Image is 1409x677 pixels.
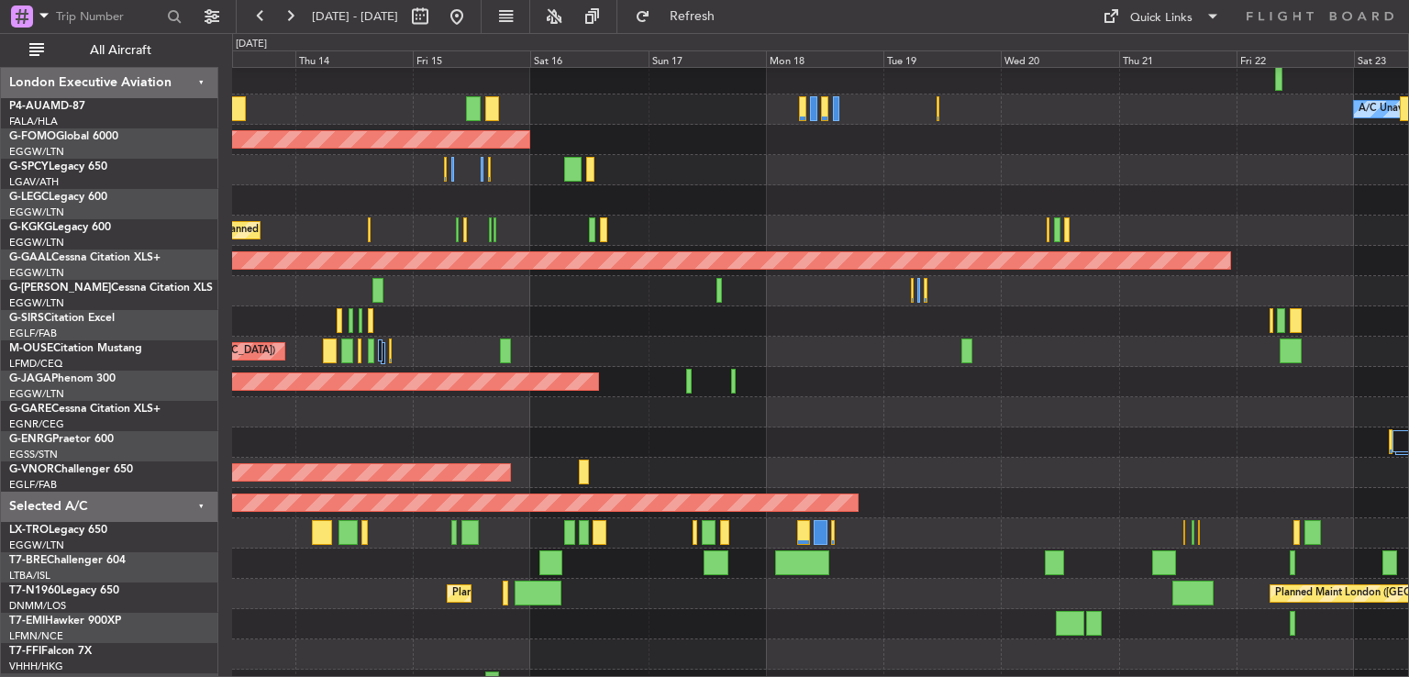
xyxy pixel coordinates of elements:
button: Quick Links [1093,2,1229,31]
a: EGNR/CEG [9,417,64,431]
span: G-SPCY [9,161,49,172]
span: [DATE] - [DATE] [312,8,398,25]
div: Wed 13 [178,50,295,67]
a: EGGW/LTN [9,205,64,219]
span: G-FOMO [9,131,56,142]
a: EGGW/LTN [9,266,64,280]
a: G-[PERSON_NAME]Cessna Citation XLS [9,283,213,294]
span: P4-AUA [9,101,50,112]
div: Quick Links [1130,9,1193,28]
span: G-[PERSON_NAME] [9,283,111,294]
div: Mon 18 [766,50,883,67]
span: G-VNOR [9,464,54,475]
span: T7-EMI [9,616,45,627]
span: G-KGKG [9,222,52,233]
span: Refresh [654,10,731,23]
span: G-JAGA [9,373,51,384]
div: Fri 22 [1237,50,1354,67]
div: Thu 14 [295,50,413,67]
a: FALA/HLA [9,115,58,128]
span: LX-TRO [9,525,49,536]
a: EGGW/LTN [9,145,64,159]
span: G-ENRG [9,434,52,445]
span: T7-FFI [9,646,41,657]
a: LX-TROLegacy 650 [9,525,107,536]
a: G-FOMOGlobal 6000 [9,131,118,142]
a: DNMM/LOS [9,599,66,613]
span: T7-N1960 [9,585,61,596]
div: Sun 17 [649,50,766,67]
button: All Aircraft [20,36,199,65]
a: G-VNORChallenger 650 [9,464,133,475]
a: G-KGKGLegacy 600 [9,222,111,233]
a: G-GARECessna Citation XLS+ [9,404,161,415]
div: Tue 19 [883,50,1001,67]
a: EGLF/FAB [9,478,57,492]
a: G-LEGCLegacy 600 [9,192,107,203]
div: Wed 20 [1001,50,1118,67]
a: G-JAGAPhenom 300 [9,373,116,384]
a: M-OUSECitation Mustang [9,343,142,354]
span: G-SIRS [9,313,44,324]
div: Planned Maint [GEOGRAPHIC_DATA] ([GEOGRAPHIC_DATA]) [452,580,741,607]
a: EGSS/STN [9,448,58,461]
span: G-GARE [9,404,51,415]
a: EGGW/LTN [9,538,64,552]
a: EGGW/LTN [9,387,64,401]
a: G-SIRSCitation Excel [9,313,115,324]
a: G-ENRGPraetor 600 [9,434,114,445]
a: P4-AUAMD-87 [9,101,85,112]
a: EGLF/FAB [9,327,57,340]
a: EGGW/LTN [9,236,64,250]
span: All Aircraft [48,44,194,57]
button: Refresh [627,2,737,31]
a: LFMN/NCE [9,629,63,643]
a: T7-BREChallenger 604 [9,555,126,566]
a: EGGW/LTN [9,296,64,310]
div: Fri 15 [413,50,530,67]
a: G-GAALCessna Citation XLS+ [9,252,161,263]
span: T7-BRE [9,555,47,566]
a: LGAV/ATH [9,175,59,189]
a: T7-FFIFalcon 7X [9,646,92,657]
a: T7-EMIHawker 900XP [9,616,121,627]
a: VHHH/HKG [9,660,63,673]
span: G-GAAL [9,252,51,263]
div: Thu 21 [1119,50,1237,67]
input: Trip Number [56,3,161,30]
a: LTBA/ISL [9,569,50,583]
span: G-LEGC [9,192,49,203]
a: T7-N1960Legacy 650 [9,585,119,596]
a: G-SPCYLegacy 650 [9,161,107,172]
span: M-OUSE [9,343,53,354]
a: LFMD/CEQ [9,357,62,371]
div: [DATE] [236,37,267,52]
div: Sat 16 [530,50,648,67]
